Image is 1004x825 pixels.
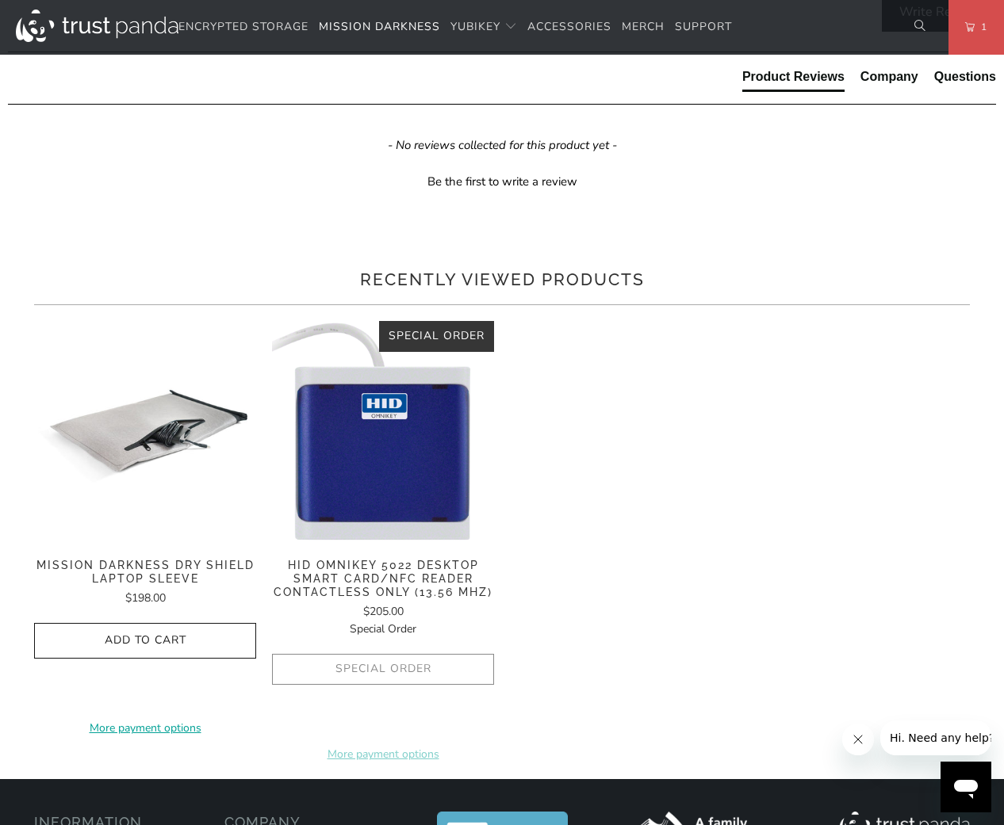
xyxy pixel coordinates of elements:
[272,559,494,598] span: HID OMNIKEY 5022 Desktop Smart Card/NFC Reader Contactless Only (13.56 MHZ)
[178,9,308,46] a: Encrypted Storage
[16,10,178,42] img: Trust Panda Australia
[842,724,874,755] iframe: Close message
[319,19,440,34] span: Mission Darkness
[178,19,308,34] span: Encrypted Storage
[450,19,500,34] span: YubiKey
[388,137,617,154] em: - No reviews collected for this product yet -
[675,19,732,34] span: Support
[125,590,166,605] span: $198.00
[8,170,996,190] div: Be the first to write a review
[34,720,256,737] a: More payment options
[34,559,256,586] span: Mission Darkness Dry Shield Laptop Sleeve
[272,559,494,638] a: HID OMNIKEY 5022 Desktop Smart Card/NFC Reader Contactless Only (13.56 MHZ) $205.00Special Order
[934,68,996,86] div: Questions
[527,19,611,34] span: Accessories
[350,621,416,636] span: Special Order
[51,634,240,647] span: Add to Cart
[860,68,918,86] div: Company
[450,9,517,46] summary: YubiKey
[941,762,991,812] iframe: Button to launch messaging window
[389,328,485,343] span: Special Order
[319,9,440,46] a: Mission Darkness
[178,9,732,46] nav: Translation missing: en.navigation.header.main_nav
[622,19,665,34] span: Merch
[975,18,987,36] span: 1
[34,267,970,292] h2: Recently viewed products
[427,174,577,190] div: Be the first to write a review
[527,9,611,46] a: Accessories
[880,720,991,755] iframe: Message from company
[34,623,256,659] button: Add to Cart
[363,604,404,619] span: $205.00
[34,559,256,607] a: Mission Darkness Dry Shield Laptop Sleeve $198.00
[622,9,665,46] a: Merch
[10,11,114,24] span: Hi. Need any help?
[675,9,732,46] a: Support
[742,68,845,86] div: Product Reviews
[742,68,996,100] div: Reviews Tabs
